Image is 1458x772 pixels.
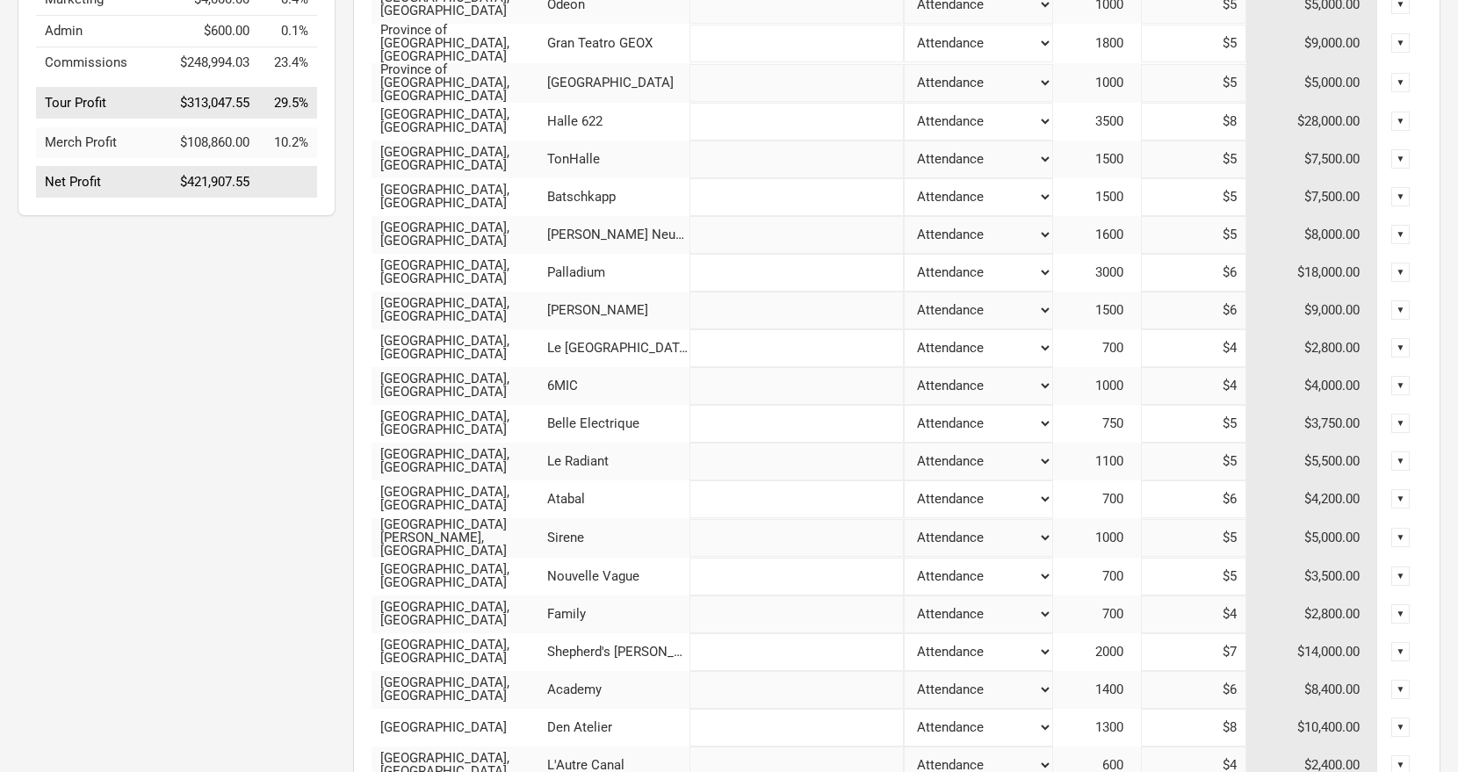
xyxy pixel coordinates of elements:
td: Merch Profit as % of Tour Income [258,127,317,158]
div: ▼ [1391,300,1411,320]
td: [PERSON_NAME] [547,292,689,329]
div: ▼ [1391,225,1411,244]
span: 700 [1102,340,1141,356]
td: $2,800.00 [1246,329,1378,367]
td: TonHalle [547,141,689,178]
div: ▼ [1391,376,1411,395]
td: $10,400.00 [1246,709,1378,747]
input: per head [1141,443,1246,480]
td: [GEOGRAPHIC_DATA], [GEOGRAPHIC_DATA] [372,633,547,671]
div: ▼ [1391,528,1411,547]
input: per head [1141,64,1246,102]
div: ▼ [1391,642,1411,661]
td: $5,000.00 [1246,518,1378,558]
td: [GEOGRAPHIC_DATA], [GEOGRAPHIC_DATA] [372,443,547,480]
td: $8,000.00 [1246,216,1378,254]
input: per head [1141,329,1246,367]
div: ▼ [1391,338,1411,357]
td: $14,000.00 [1246,633,1378,671]
div: ▼ [1391,112,1411,131]
td: Admin as % of Tour Income [258,16,317,47]
td: [GEOGRAPHIC_DATA], [GEOGRAPHIC_DATA] [372,216,547,254]
td: $7,500.00 [1246,178,1378,216]
td: [GEOGRAPHIC_DATA] [372,709,547,747]
span: 700 [1102,568,1141,584]
td: Gran Teatro GEOX [547,24,689,63]
input: per head [1141,558,1246,595]
td: Den Atelier [547,709,689,747]
input: per head [1141,405,1246,443]
td: [GEOGRAPHIC_DATA], [GEOGRAPHIC_DATA] [372,254,547,292]
span: 1000 [1095,530,1141,545]
div: ▼ [1391,187,1411,206]
td: Shepherd's [PERSON_NAME] Empire [547,633,689,671]
input: per head [1141,216,1246,254]
span: 700 [1102,606,1141,622]
input: per head [1141,633,1246,671]
div: ▼ [1391,566,1411,586]
td: $108,860.00 [162,127,258,158]
span: 1300 [1095,719,1141,735]
div: ▼ [1391,489,1411,509]
td: $3,500.00 [1246,558,1378,595]
input: per head [1141,141,1246,178]
span: 1500 [1095,302,1141,318]
td: Commissions [36,47,162,79]
td: $7,500.00 [1246,141,1378,178]
td: $4,000.00 [1246,367,1378,405]
input: per head [1141,178,1246,216]
td: [GEOGRAPHIC_DATA], [GEOGRAPHIC_DATA] [372,292,547,329]
input: per head [1141,254,1246,292]
td: [GEOGRAPHIC_DATA], [GEOGRAPHIC_DATA] [372,480,547,518]
span: 700 [1102,491,1141,507]
div: ▼ [1391,451,1411,471]
input: per head [1141,480,1246,518]
td: 6MIC [547,367,689,405]
input: per head [1141,292,1246,329]
input: per head [1141,519,1246,557]
div: ▼ [1391,149,1411,169]
td: [GEOGRAPHIC_DATA], [GEOGRAPHIC_DATA] [372,595,547,633]
span: 1000 [1095,378,1141,393]
td: Academy [547,671,689,709]
div: ▼ [1391,263,1411,282]
td: Batschkapp [547,178,689,216]
td: Le [GEOGRAPHIC_DATA] [547,329,689,367]
td: $5,000.00 [1246,63,1378,103]
td: Net Profit as % of Tour Income [258,167,317,198]
span: 3000 [1095,264,1141,280]
td: $600.00 [162,16,258,47]
td: Tour Profit as % of Tour Income [258,87,317,119]
td: Belle Electrique [547,405,689,443]
span: 1800 [1095,35,1141,51]
span: 1000 [1095,75,1141,90]
td: $9,000.00 [1246,24,1378,63]
td: [GEOGRAPHIC_DATA], [GEOGRAPHIC_DATA] [372,671,547,709]
td: $8,400.00 [1246,671,1378,709]
td: Province of [GEOGRAPHIC_DATA], [GEOGRAPHIC_DATA] [372,63,547,103]
td: [GEOGRAPHIC_DATA][PERSON_NAME], [GEOGRAPHIC_DATA] [372,518,547,558]
td: [GEOGRAPHIC_DATA], [GEOGRAPHIC_DATA] [372,329,547,367]
td: [GEOGRAPHIC_DATA], [GEOGRAPHIC_DATA] [372,141,547,178]
div: ▼ [1391,73,1411,92]
td: Admin [36,16,162,47]
td: $248,994.03 [162,47,258,79]
div: ▼ [1391,414,1411,433]
span: 2000 [1095,644,1141,660]
div: ▼ [1391,680,1411,699]
td: $2,800.00 [1246,595,1378,633]
input: per head [1141,671,1246,709]
td: [GEOGRAPHIC_DATA], [GEOGRAPHIC_DATA] [372,178,547,216]
td: [GEOGRAPHIC_DATA], [GEOGRAPHIC_DATA] [372,367,547,405]
td: [GEOGRAPHIC_DATA], [GEOGRAPHIC_DATA] [372,103,547,141]
input: per head [1141,367,1246,405]
td: Net Profit [36,167,162,198]
td: Palladium [547,254,689,292]
td: Merch Profit [36,127,162,158]
td: [GEOGRAPHIC_DATA], [GEOGRAPHIC_DATA] [372,405,547,443]
td: Commissions as % of Tour Income [258,47,317,79]
td: $5,500.00 [1246,443,1378,480]
div: ▼ [1391,718,1411,737]
td: $18,000.00 [1246,254,1378,292]
td: Atabal [547,480,689,518]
